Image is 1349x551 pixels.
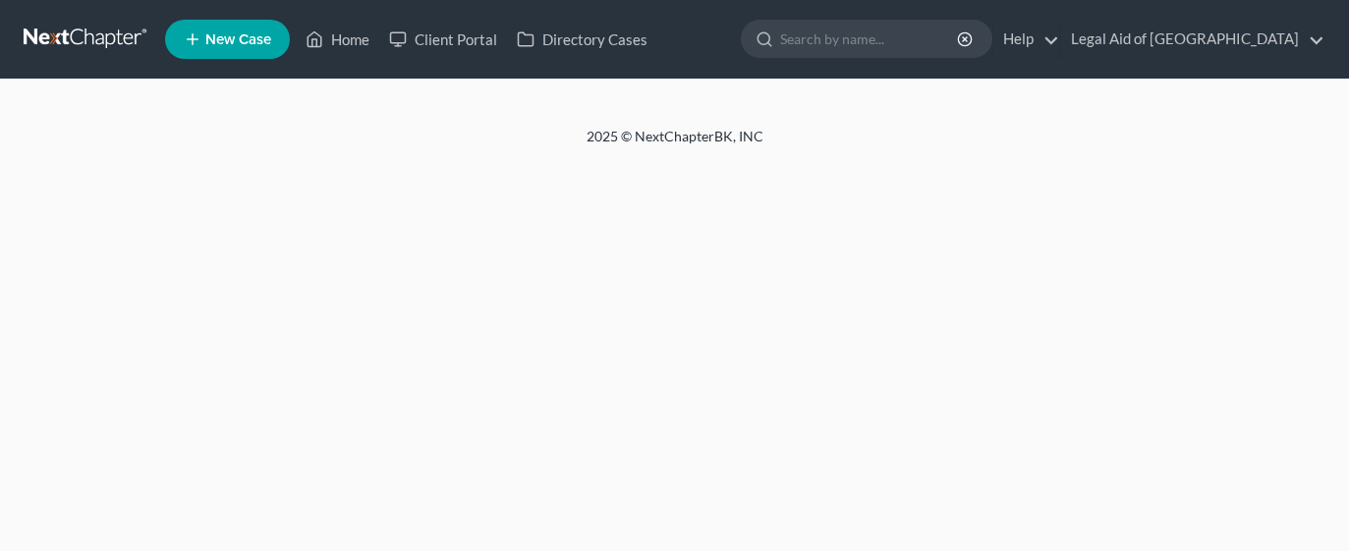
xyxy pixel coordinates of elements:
a: Client Portal [379,22,507,57]
a: Help [993,22,1059,57]
span: New Case [205,32,271,47]
a: Home [296,22,379,57]
input: Search by name... [780,21,960,57]
a: Directory Cases [507,22,657,57]
a: Legal Aid of [GEOGRAPHIC_DATA] [1061,22,1324,57]
div: 2025 © NextChapterBK, INC [115,127,1235,162]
